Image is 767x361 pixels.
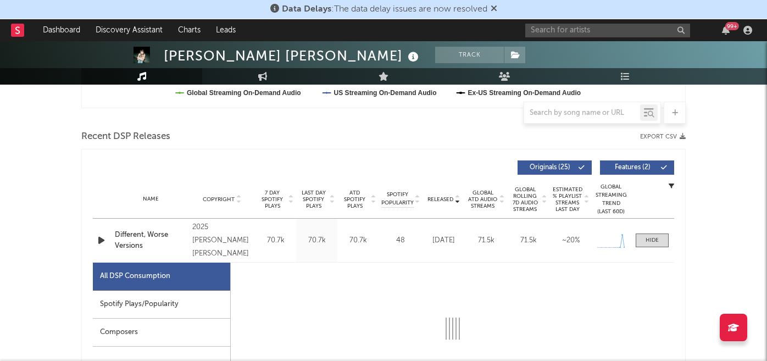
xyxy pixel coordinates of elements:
[491,5,497,14] span: Dismiss
[468,190,498,209] span: Global ATD Audio Streams
[187,89,301,97] text: Global Streaming On-Demand Audio
[100,270,170,283] div: All DSP Consumption
[334,89,437,97] text: US Streaming On-Demand Audio
[115,195,187,203] div: Name
[435,47,504,63] button: Track
[722,26,730,35] button: 99+
[640,134,686,140] button: Export CSV
[192,221,252,260] div: 2025 [PERSON_NAME] [PERSON_NAME]
[600,160,674,175] button: Features(2)
[340,190,369,209] span: ATD Spotify Plays
[381,235,420,246] div: 48
[203,196,235,203] span: Copyright
[282,5,331,14] span: Data Delays
[725,22,739,30] div: 99 +
[427,196,453,203] span: Released
[258,190,287,209] span: 7 Day Spotify Plays
[282,5,487,14] span: : The data delay issues are now resolved
[468,89,581,97] text: Ex-US Streaming On-Demand Audio
[258,235,293,246] div: 70.7k
[525,24,690,37] input: Search for artists
[607,164,658,171] span: Features ( 2 )
[164,47,421,65] div: [PERSON_NAME] [PERSON_NAME]
[81,130,170,143] span: Recent DSP Releases
[208,19,243,41] a: Leads
[552,186,582,213] span: Estimated % Playlist Streams Last Day
[552,235,589,246] div: ~ 20 %
[510,186,540,213] span: Global Rolling 7D Audio Streams
[93,263,230,291] div: All DSP Consumption
[299,190,328,209] span: Last Day Spotify Plays
[88,19,170,41] a: Discovery Assistant
[93,291,230,319] div: Spotify Plays/Popularity
[525,164,575,171] span: Originals ( 25 )
[518,160,592,175] button: Originals(25)
[524,109,640,118] input: Search by song name or URL
[299,235,335,246] div: 70.7k
[381,191,414,207] span: Spotify Popularity
[170,19,208,41] a: Charts
[425,235,462,246] div: [DATE]
[510,235,547,246] div: 71.5k
[93,319,230,347] div: Composers
[594,183,627,216] div: Global Streaming Trend (Last 60D)
[468,235,504,246] div: 71.5k
[115,230,187,251] a: Different, Worse Versions
[340,235,376,246] div: 70.7k
[35,19,88,41] a: Dashboard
